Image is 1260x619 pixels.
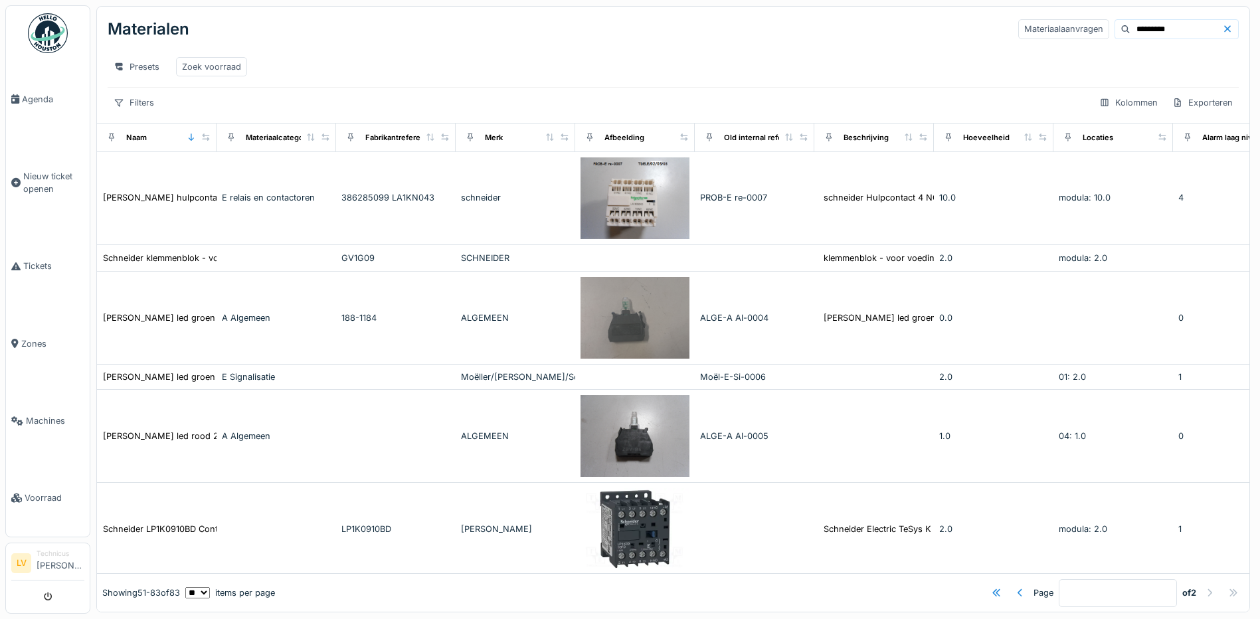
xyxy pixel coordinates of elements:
span: modula: 2.0 [1059,253,1107,263]
div: Schneider LP1K0910BD Contactors- Vermogensbeveiliging [103,523,339,535]
div: Zoek voorraad [182,60,241,73]
div: Kolommen [1093,93,1164,112]
span: 01: 2.0 [1059,372,1086,382]
div: ALGE-A Al-0005 [700,430,809,442]
strong: of 2 [1182,586,1196,599]
img: Badge_color-CXgf-gQk.svg [28,13,68,53]
img: Schneider Lichtblok led groen 24vdc [581,277,689,359]
div: Old internal reference [724,132,804,143]
div: 1.0 [939,430,1048,442]
span: Voorraad [25,491,84,504]
div: [PERSON_NAME] led rood 24vdc [103,430,238,442]
div: Fabrikantreferentie [365,132,434,143]
li: [PERSON_NAME] [37,549,84,577]
div: A Algemeen [222,430,331,442]
div: 2.0 [939,523,1048,535]
span: Tickets [23,260,84,272]
img: Schneider LP1K0910BD Contactors- Vermogensbeveiliging [581,488,689,570]
div: Materiaalcategorie [246,132,313,143]
div: [PERSON_NAME] led groen 24vdc [824,311,964,324]
div: Beschrijving [844,132,889,143]
div: Exporteren [1166,93,1239,112]
span: Nieuw ticket openen [23,170,84,195]
div: Moëller/[PERSON_NAME]/Schneider/Telemecanique… [461,371,570,383]
div: schneider Hulpcontact 4 NC LA1KN043 | PROBAT T... [824,191,1041,204]
div: 0.0 [939,311,1048,324]
div: 386285099 LA1KN043 [341,191,450,204]
div: ALGEMEEN [461,430,570,442]
div: 188-1184 [341,311,450,324]
div: 10.0 [939,191,1048,204]
span: 04: 1.0 [1059,431,1086,441]
div: schneider [461,191,570,204]
div: Presets [108,57,165,76]
div: SCHNEIDER [461,252,570,264]
div: E relais en contactoren [222,191,331,204]
span: modula: 10.0 [1059,193,1111,203]
div: Showing 51 - 83 of 83 [102,586,180,599]
div: Filters [108,93,160,112]
span: Agenda [22,93,84,106]
div: Page [1034,586,1053,599]
div: PROB-E re-0007 [700,191,809,204]
div: E Signalisatie [222,371,331,383]
div: 2.0 [939,371,1048,383]
div: Naam [126,132,147,143]
div: [PERSON_NAME] led groen 24vdc [103,311,243,324]
div: ALGE-A Al-0004 [700,311,809,324]
div: Schneider Electric TeSys K Miniature Contactors... [824,523,1027,535]
img: Schneider hulpcontact 4 NC LA1KN043 [581,157,689,239]
a: Agenda [6,60,90,137]
a: Zones [6,305,90,382]
div: Materiaalaanvragen [1018,19,1109,39]
div: Merk [485,132,503,143]
div: Moël-E-Si-0006 [700,371,809,383]
div: LP1K0910BD [341,523,450,535]
div: A Algemeen [222,311,331,324]
li: LV [11,553,31,573]
div: Materialen [108,12,189,46]
a: LV Technicus[PERSON_NAME] [11,549,84,580]
a: Voorraad [6,460,90,537]
div: Afbeelding [604,132,644,143]
div: 2.0 [939,252,1048,264]
div: Locaties [1083,132,1113,143]
span: modula: 2.0 [1059,524,1107,534]
div: ALGEMEEN [461,311,570,324]
div: Hoeveelheid [963,132,1010,143]
div: Schneider klemmenblok - voor voeding van een of meer 3P GV2-rails van bovenaf [103,252,438,264]
div: [PERSON_NAME] led groen 24vdc [103,371,243,383]
div: GV1G09 [341,252,450,264]
a: Nieuw ticket openen [6,137,90,228]
div: Technicus [37,549,84,559]
div: klemmenblok - voor voeding van een of meer 3P G... [824,252,1039,264]
div: [PERSON_NAME] hulpcontact 4 NC LA1KN043 [103,191,293,204]
a: Machines [6,383,90,460]
div: [PERSON_NAME] [461,523,570,535]
img: Schneider Lichtblok led rood 24vdc [581,395,689,477]
a: Tickets [6,228,90,305]
div: items per page [185,586,275,599]
span: Zones [21,337,84,350]
span: Machines [26,414,84,427]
